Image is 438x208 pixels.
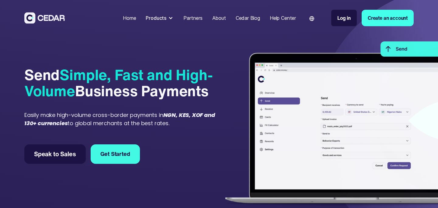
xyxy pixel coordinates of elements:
div: Log in [337,14,351,22]
em: NGN, KES, XOF and 130+ currencies [24,111,215,127]
a: Get Started [91,144,140,164]
a: Cedar Blog [233,11,262,25]
div: Partners [183,14,203,22]
a: Partners [181,11,205,25]
div: Help Center [270,14,296,22]
div: About [212,14,226,22]
div: Products [146,14,166,22]
div: Home [123,14,136,22]
div: Send Business Payments [24,67,217,99]
a: Log in [331,10,357,26]
div: Easily make high-volume cross-border payments in to global merchants at the best rates. [24,111,217,127]
a: Home [120,11,138,25]
a: Create an account [362,10,414,26]
a: Help Center [267,11,298,25]
a: Speak to Sales [24,144,86,164]
span: Simple, Fast and High-Volume [24,64,213,101]
img: world icon [309,16,314,21]
div: Cedar Blog [236,14,260,22]
div: Products [143,12,176,24]
a: About [210,11,228,25]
